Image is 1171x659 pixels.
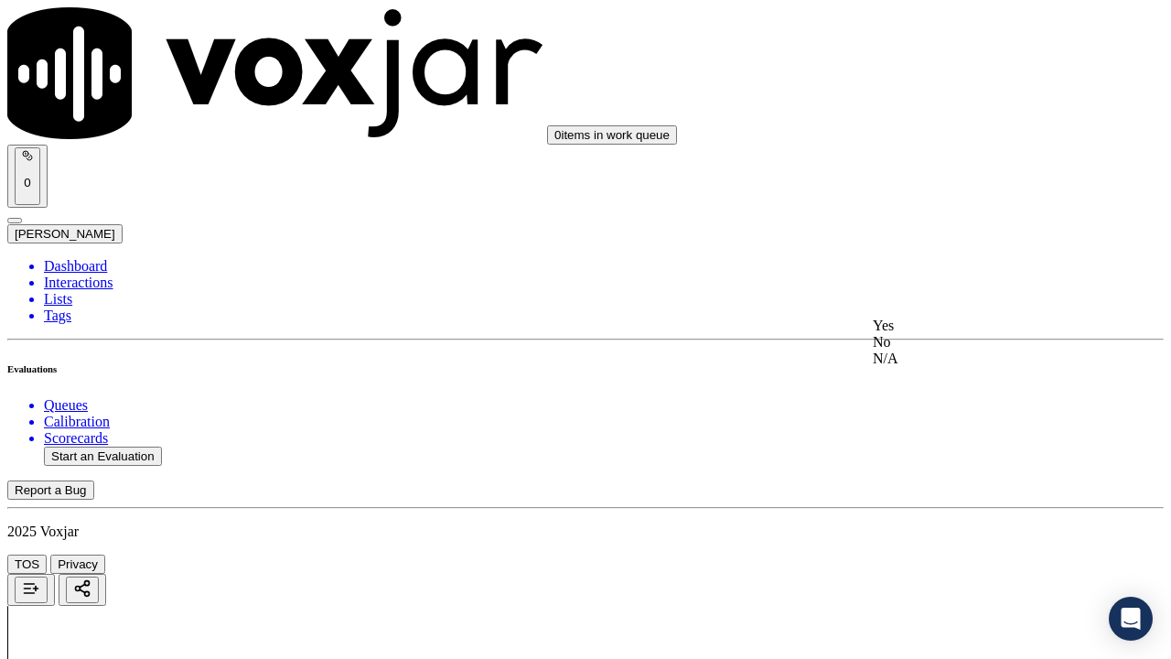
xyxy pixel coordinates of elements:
button: 0items in work queue [547,125,677,145]
button: [PERSON_NAME] [7,224,123,243]
div: No [873,334,1080,351]
span: [PERSON_NAME] [15,227,115,241]
a: Interactions [44,275,1164,291]
h6: Evaluations [7,363,1164,374]
button: Start an Evaluation [44,447,162,466]
button: 0 [7,145,48,208]
button: TOS [7,555,47,574]
div: N/A [873,351,1080,367]
button: 0 [15,147,40,205]
p: 2025 Voxjar [7,524,1164,540]
a: Queues [44,397,1164,414]
button: Report a Bug [7,481,94,500]
button: Privacy [50,555,105,574]
p: 0 [22,176,33,189]
a: Tags [44,308,1164,324]
a: Scorecards [44,430,1164,447]
a: Calibration [44,414,1164,430]
div: Yes [873,318,1080,334]
a: Lists [44,291,1164,308]
a: Dashboard [44,258,1164,275]
img: voxjar logo [7,7,543,139]
div: Open Intercom Messenger [1109,597,1153,641]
